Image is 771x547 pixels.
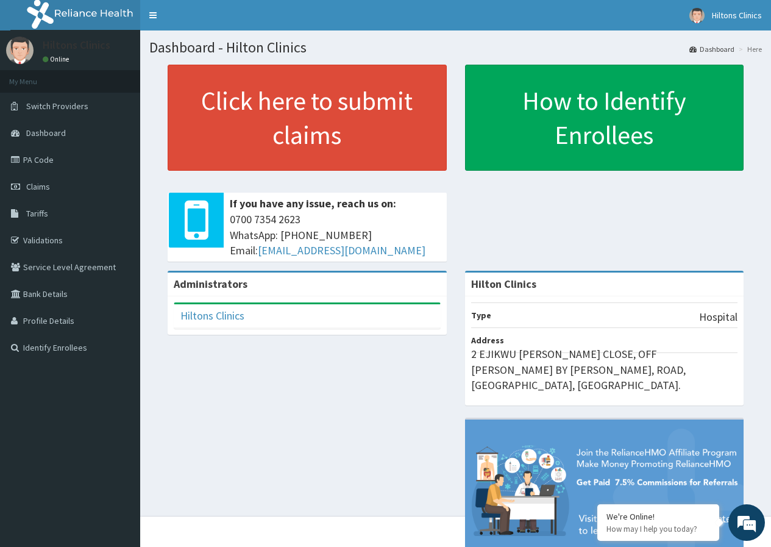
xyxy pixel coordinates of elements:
span: Switch Providers [26,101,88,112]
b: Administrators [174,277,247,291]
p: 2 EJIKWU [PERSON_NAME] CLOSE, OFF [PERSON_NAME] BY [PERSON_NAME], ROAD, [GEOGRAPHIC_DATA], [GEOGR... [471,346,738,393]
h1: Dashboard - Hilton Clinics [149,40,762,55]
p: Hiltons Clinics [43,40,110,51]
b: Address [471,335,504,346]
p: Hospital [699,309,737,325]
img: User Image [689,8,705,23]
b: Type [471,310,491,321]
p: How may I help you today? [606,524,710,534]
li: Here [736,44,762,54]
span: Hiltons Clinics [712,10,762,21]
span: 0700 7354 2623 WhatsApp: [PHONE_NUMBER] Email: [230,212,441,259]
span: Dashboard [26,127,66,138]
a: Click here to submit claims [168,65,447,171]
a: Dashboard [689,44,734,54]
a: How to Identify Enrollees [465,65,744,171]
span: Claims [26,181,50,192]
a: [EMAIL_ADDRESS][DOMAIN_NAME] [258,243,425,257]
a: Online [43,55,72,63]
img: User Image [6,37,34,64]
span: Tariffs [26,208,48,219]
div: We're Online! [606,511,710,522]
a: Hiltons Clinics [180,309,244,323]
strong: Hilton Clinics [471,277,536,291]
b: If you have any issue, reach us on: [230,196,396,210]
